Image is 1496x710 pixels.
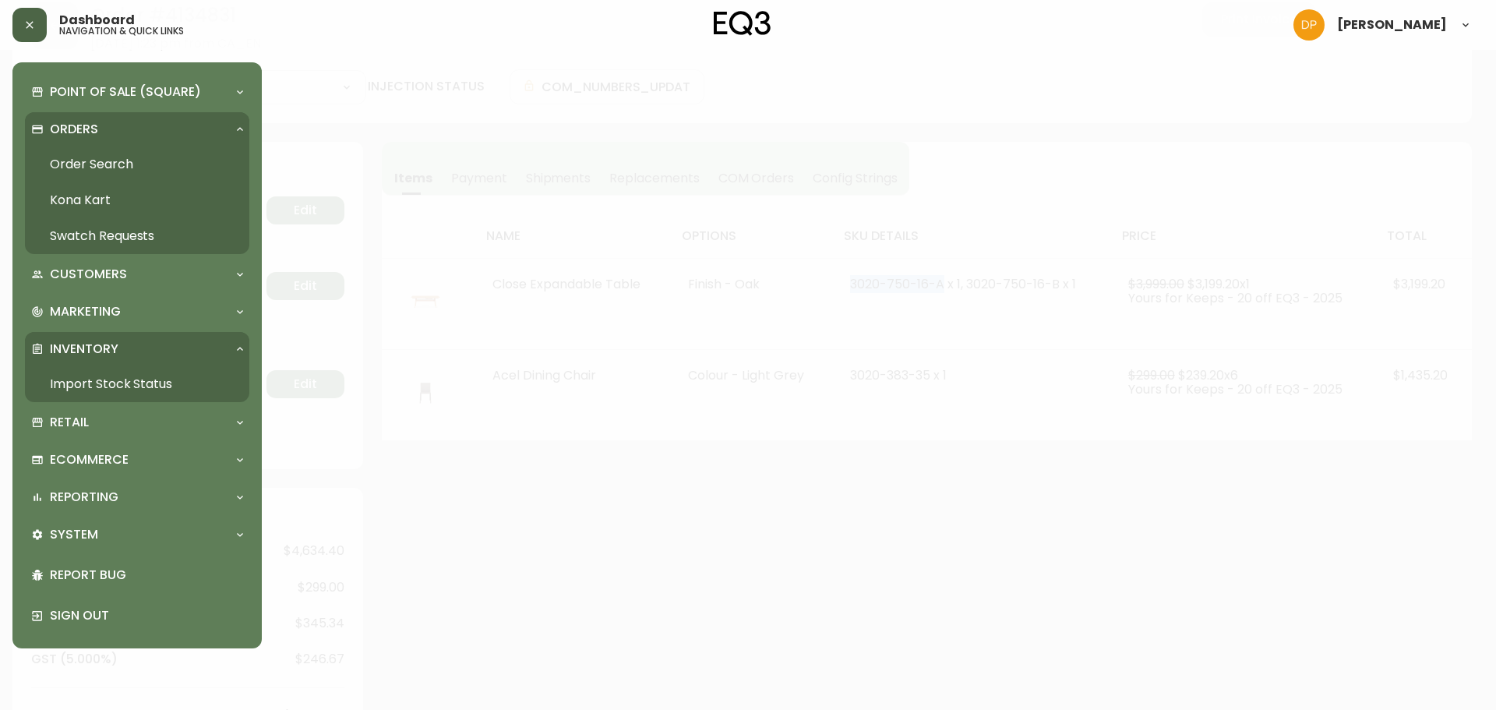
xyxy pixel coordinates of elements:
[1293,9,1325,41] img: b0154ba12ae69382d64d2f3159806b19
[25,332,249,366] div: Inventory
[50,451,129,468] p: Ecommerce
[25,147,249,182] a: Order Search
[25,517,249,552] div: System
[59,14,135,26] span: Dashboard
[25,182,249,218] a: Kona Kart
[25,555,249,595] div: Report Bug
[50,607,243,624] p: Sign Out
[59,26,184,36] h5: navigation & quick links
[1337,19,1447,31] span: [PERSON_NAME]
[25,218,249,254] a: Swatch Requests
[25,366,249,402] a: Import Stock Status
[25,257,249,291] div: Customers
[50,414,89,431] p: Retail
[50,526,98,543] p: System
[50,489,118,506] p: Reporting
[25,443,249,477] div: Ecommerce
[50,121,98,138] p: Orders
[25,295,249,329] div: Marketing
[25,595,249,636] div: Sign Out
[25,480,249,514] div: Reporting
[25,75,249,109] div: Point of Sale (Square)
[50,341,118,358] p: Inventory
[25,112,249,147] div: Orders
[50,83,201,101] p: Point of Sale (Square)
[25,405,249,440] div: Retail
[50,567,243,584] p: Report Bug
[50,266,127,283] p: Customers
[50,303,121,320] p: Marketing
[714,11,771,36] img: logo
